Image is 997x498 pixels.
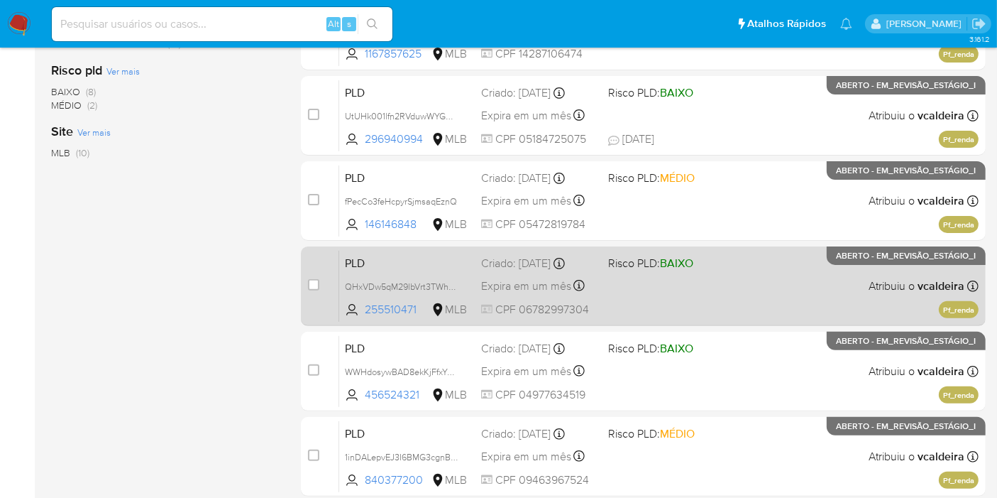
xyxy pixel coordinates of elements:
input: Pesquisar usuários ou casos... [52,15,392,33]
a: Notificações [840,18,852,30]
font: [PERSON_NAME] [886,16,962,31]
font: Alt [328,17,339,31]
font: Atalhos Rápidos [747,16,826,31]
button: ícone de pesquisa [358,14,387,34]
font: s [347,17,351,31]
font: 3.161.2 [969,33,990,45]
a: Sair [971,16,986,31]
p: vitoria.caldeira@mercadolivre.com [886,17,966,31]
